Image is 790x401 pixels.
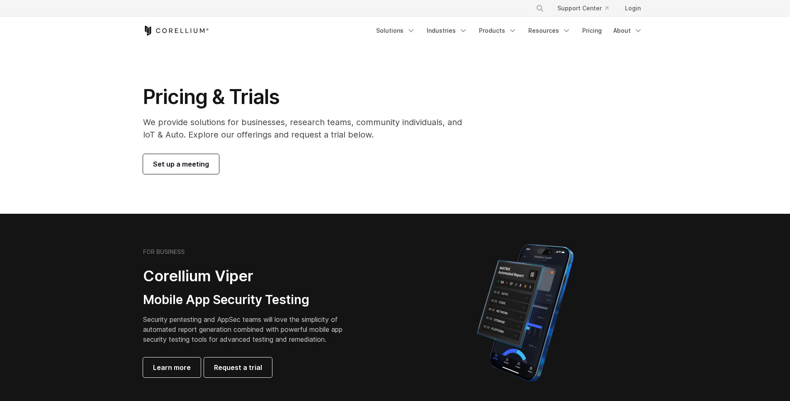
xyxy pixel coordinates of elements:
h2: Corellium Viper [143,267,355,285]
div: Navigation Menu [371,23,647,38]
a: Pricing [577,23,607,38]
p: We provide solutions for businesses, research teams, community individuals, and IoT & Auto. Explo... [143,116,474,141]
a: About [608,23,647,38]
p: Security pentesting and AppSec teams will love the simplicity of automated report generation comb... [143,314,355,344]
span: Set up a meeting [153,159,209,169]
a: Request a trial [204,358,272,377]
a: Set up a meeting [143,154,219,174]
a: Login [618,1,647,16]
a: Learn more [143,358,201,377]
div: Navigation Menu [526,1,647,16]
a: Support Center [551,1,615,16]
a: Industries [422,23,472,38]
span: Request a trial [214,362,262,372]
a: Corellium Home [143,26,209,36]
button: Search [532,1,547,16]
a: Resources [523,23,576,38]
img: Corellium MATRIX automated report on iPhone showing app vulnerability test results across securit... [463,240,588,385]
h1: Pricing & Trials [143,85,474,109]
a: Products [474,23,522,38]
span: Learn more [153,362,191,372]
h3: Mobile App Security Testing [143,292,355,308]
a: Solutions [371,23,420,38]
h6: FOR BUSINESS [143,248,185,256]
